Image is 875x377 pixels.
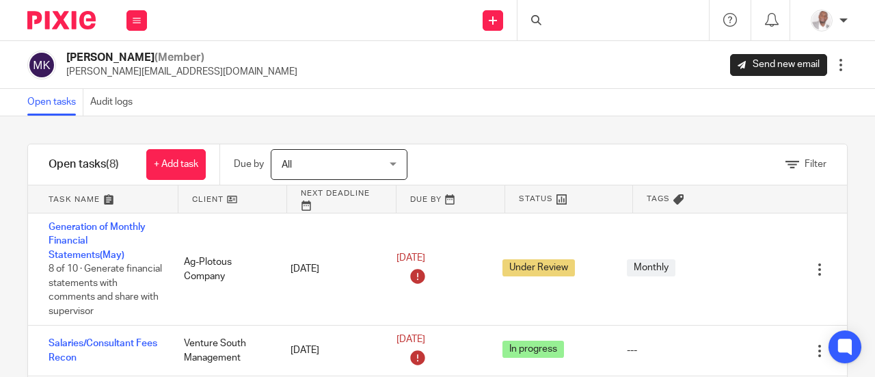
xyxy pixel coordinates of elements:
span: [DATE] [396,254,425,263]
p: [PERSON_NAME][EMAIL_ADDRESS][DOMAIN_NAME] [66,65,297,79]
div: Ag-Plotous Company [170,248,276,290]
span: 8 of 10 · Generate financial statements with comments and share with supervisor [49,264,162,316]
a: + Add task [146,149,206,180]
h1: Open tasks [49,157,119,172]
img: svg%3E [27,51,56,79]
div: [DATE] [277,255,383,283]
span: Filter [805,159,826,169]
span: (8) [106,159,119,170]
span: (Member) [154,52,204,63]
a: Audit logs [90,89,139,116]
a: Salaries/Consultant Fees Recon [49,339,157,362]
img: Pixie [27,11,96,29]
h2: [PERSON_NAME] [66,51,297,65]
span: [DATE] [396,335,425,344]
div: Venture South Management [170,330,276,372]
span: In progress [502,341,564,358]
span: Monthly [627,259,675,276]
div: [DATE] [277,337,383,364]
p: Due by [234,157,264,171]
span: Status [519,193,553,205]
a: Generation of Monthly Financial Statements(May) [49,222,146,260]
img: Paul%20S%20-%20Picture.png [811,10,833,31]
a: Open tasks [27,89,83,116]
div: --- [627,343,637,357]
span: Under Review [502,259,575,276]
span: Tags [647,193,670,205]
a: Send new email [730,54,827,76]
span: All [282,160,292,170]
